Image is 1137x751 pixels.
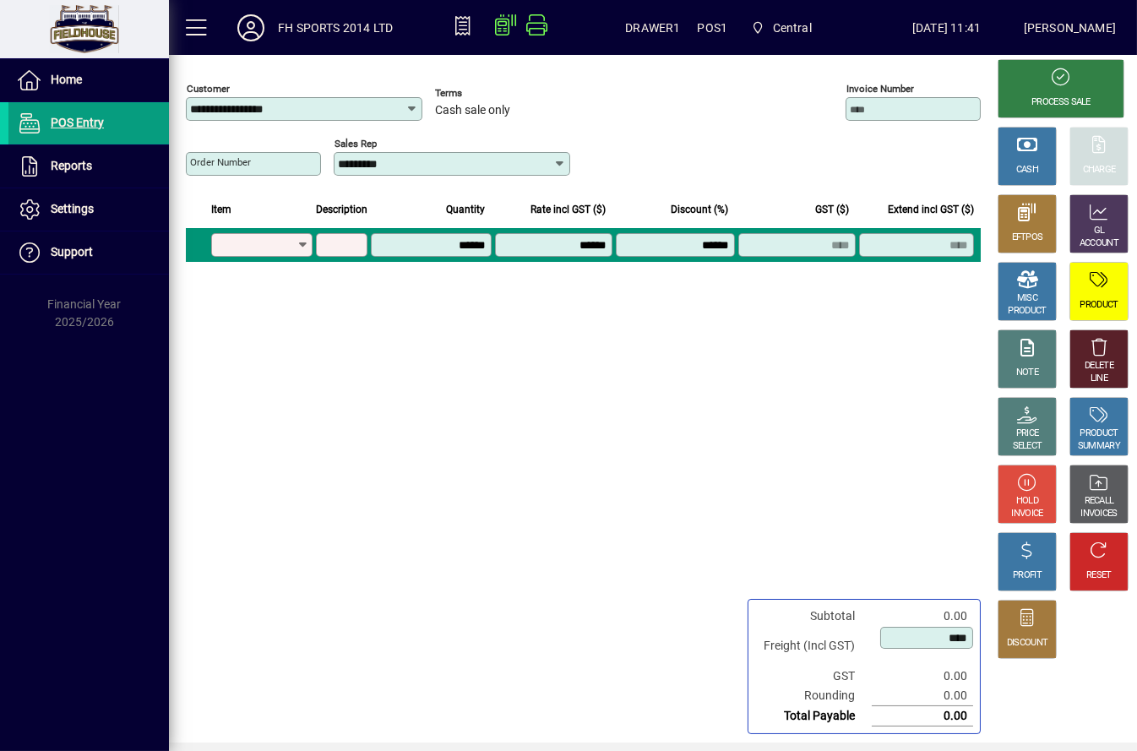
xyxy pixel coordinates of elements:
div: CASH [1016,164,1038,177]
div: CHARGE [1083,164,1116,177]
td: GST [755,667,872,686]
mat-label: Invoice number [846,83,914,95]
span: Extend incl GST ($) [888,200,974,219]
div: PROFIT [1013,569,1042,582]
span: POS1 [697,14,727,41]
div: [PERSON_NAME] [1024,14,1116,41]
div: HOLD [1016,495,1038,508]
a: Reports [8,145,169,188]
td: Subtotal [755,607,872,626]
span: Terms [435,88,536,99]
div: DISCOUNT [1007,637,1047,650]
button: Profile [224,13,278,43]
span: Support [51,245,93,258]
td: Total Payable [755,706,872,727]
td: 0.00 [872,706,973,727]
span: Discount (%) [671,200,728,219]
a: Support [8,231,169,274]
td: 0.00 [872,686,973,706]
div: DELETE [1085,360,1113,373]
span: Central [744,13,819,43]
span: Settings [51,202,94,215]
mat-label: Order number [190,156,251,168]
span: Quantity [446,200,485,219]
div: ACCOUNT [1080,237,1118,250]
span: Description [316,200,367,219]
div: PROCESS SALE [1031,96,1091,109]
span: GST ($) [815,200,849,219]
span: Item [211,200,231,219]
td: 0.00 [872,607,973,626]
div: INVOICE [1011,508,1042,520]
div: LINE [1091,373,1107,385]
td: Rounding [755,686,872,706]
div: RECALL [1085,495,1114,508]
div: PRODUCT [1080,299,1118,312]
span: [DATE] 11:41 [869,14,1023,41]
div: PRICE [1016,427,1039,440]
span: Central [773,14,812,41]
span: Reports [51,159,92,172]
span: DRAWER1 [625,14,680,41]
div: SUMMARY [1078,440,1120,453]
span: Home [51,73,82,86]
div: GL [1094,225,1105,237]
mat-label: Customer [187,83,230,95]
div: RESET [1086,569,1112,582]
span: Cash sale only [435,104,510,117]
td: Freight (Incl GST) [755,626,872,667]
a: Settings [8,188,169,231]
div: FH SPORTS 2014 LTD [278,14,393,41]
td: 0.00 [872,667,973,686]
div: EFTPOS [1012,231,1043,244]
div: SELECT [1013,440,1042,453]
a: Home [8,59,169,101]
span: Rate incl GST ($) [530,200,606,219]
div: PRODUCT [1080,427,1118,440]
mat-label: Sales rep [335,138,377,150]
div: MISC [1017,292,1037,305]
div: PRODUCT [1008,305,1046,318]
div: INVOICES [1080,508,1117,520]
div: NOTE [1016,367,1038,379]
span: POS Entry [51,116,104,129]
